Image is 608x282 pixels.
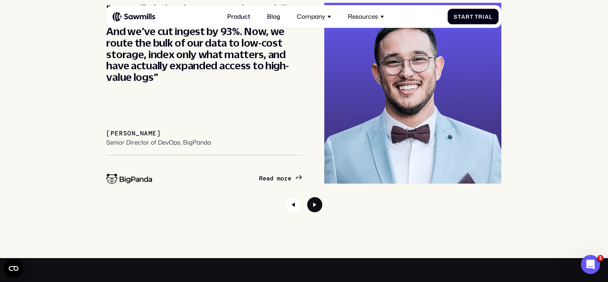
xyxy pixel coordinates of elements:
span: i [483,14,485,20]
div: Senior Director of DevOps, BigPanda [106,139,211,146]
div: Company [297,13,325,20]
span: t [470,14,474,20]
span: T [475,14,478,20]
span: r [284,175,288,182]
a: StartTrial [448,9,499,24]
span: t [458,14,461,20]
span: a [266,175,270,182]
span: a [461,14,466,20]
span: r [478,14,483,20]
iframe: Intercom live chat [581,255,600,274]
span: S [454,14,458,20]
div: Previous slide [286,197,301,212]
span: l [489,14,493,20]
span: e [263,175,266,182]
a: Blog [262,8,285,25]
div: [PERSON_NAME] [106,130,161,137]
span: R [259,175,263,182]
div: Resources [348,13,378,20]
span: m [277,175,281,182]
div: Resources [343,8,388,25]
div: Next slide [307,197,322,212]
div: Company [292,8,335,25]
span: o [281,175,284,182]
span: 1 [597,255,604,261]
button: Open CMP widget [4,259,23,278]
a: Product [222,8,255,25]
div: “Sawmills helped us cut our observability costs by 63%, without losing visibility. And we’ve cut ... [106,3,302,83]
a: Readmore [259,175,302,182]
span: a [485,14,489,20]
span: r [466,14,470,20]
span: d [270,175,273,182]
div: 1 / 2 [106,3,501,184]
span: e [288,175,291,182]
